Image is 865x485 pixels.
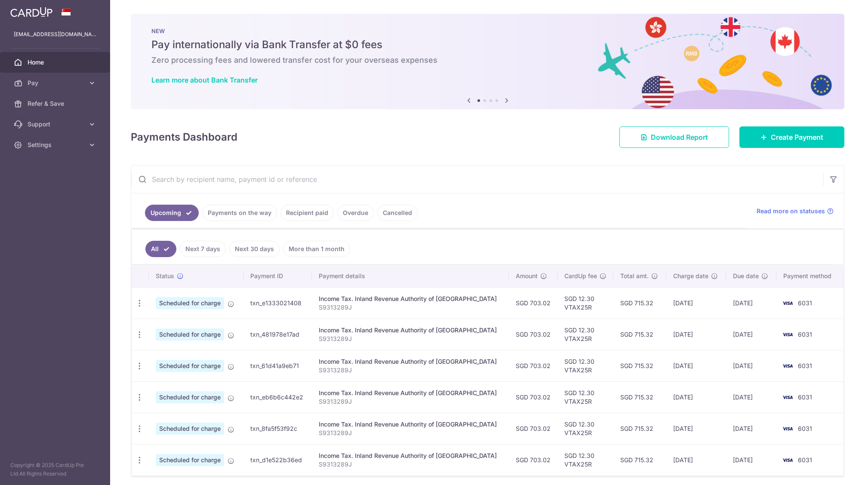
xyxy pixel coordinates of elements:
[613,350,666,381] td: SGD 715.32
[319,389,502,397] div: Income Tax. Inland Revenue Authority of [GEOGRAPHIC_DATA]
[131,129,237,145] h4: Payments Dashboard
[280,205,334,221] a: Recipient paid
[156,272,174,280] span: Status
[28,120,84,129] span: Support
[28,58,84,67] span: Home
[779,392,796,402] img: Bank Card
[319,429,502,437] p: S9313289J
[557,381,613,413] td: SGD 12.30 VTAX25R
[557,444,613,476] td: SGD 12.30 VTAX25R
[666,444,726,476] td: [DATE]
[319,326,502,335] div: Income Tax. Inland Revenue Authority of [GEOGRAPHIC_DATA]
[202,205,277,221] a: Payments on the way
[798,425,812,432] span: 6031
[509,287,557,319] td: SGD 703.02
[557,319,613,350] td: SGD 12.30 VTAX25R
[726,287,776,319] td: [DATE]
[757,207,825,215] span: Read more on statuses
[156,328,224,341] span: Scheduled for charge
[666,381,726,413] td: [DATE]
[726,413,776,444] td: [DATE]
[779,424,796,434] img: Bank Card
[557,413,613,444] td: SGD 12.30 VTAX25R
[151,28,824,34] p: NEW
[798,362,812,369] span: 6031
[319,357,502,366] div: Income Tax. Inland Revenue Authority of [GEOGRAPHIC_DATA]
[319,397,502,406] p: S9313289J
[509,381,557,413] td: SGD 703.02
[243,319,312,350] td: txn_481978e17ad
[319,303,502,312] p: S9313289J
[243,287,312,319] td: txn_e1333021408
[798,456,812,464] span: 6031
[779,455,796,465] img: Bank Card
[620,272,649,280] span: Total amt.
[516,272,538,280] span: Amount
[319,366,502,374] p: S9313289J
[557,287,613,319] td: SGD 12.30 VTAX25R
[131,166,823,193] input: Search by recipient name, payment id or reference
[776,265,843,287] th: Payment method
[28,79,84,87] span: Pay
[319,335,502,343] p: S9313289J
[726,381,776,413] td: [DATE]
[726,319,776,350] td: [DATE]
[757,207,834,215] a: Read more on statuses
[771,132,823,142] span: Create Payment
[509,413,557,444] td: SGD 703.02
[14,30,96,39] p: [EMAIL_ADDRESS][DOMAIN_NAME]
[156,423,224,435] span: Scheduled for charge
[733,272,759,280] span: Due date
[798,331,812,338] span: 6031
[312,265,508,287] th: Payment details
[156,297,224,309] span: Scheduled for charge
[666,350,726,381] td: [DATE]
[319,420,502,429] div: Income Tax. Inland Revenue Authority of [GEOGRAPHIC_DATA]
[283,241,350,257] a: More than 1 month
[779,329,796,340] img: Bank Card
[739,126,844,148] a: Create Payment
[319,451,502,460] div: Income Tax. Inland Revenue Authority of [GEOGRAPHIC_DATA]
[726,350,776,381] td: [DATE]
[337,205,374,221] a: Overdue
[666,287,726,319] td: [DATE]
[509,444,557,476] td: SGD 703.02
[243,413,312,444] td: txn_8fa5f53f92c
[613,413,666,444] td: SGD 715.32
[798,299,812,307] span: 6031
[613,319,666,350] td: SGD 715.32
[798,393,812,401] span: 6031
[509,350,557,381] td: SGD 703.02
[28,141,84,149] span: Settings
[613,444,666,476] td: SGD 715.32
[180,241,226,257] a: Next 7 days
[145,241,176,257] a: All
[243,350,312,381] td: txn_61d41a9eb71
[564,272,597,280] span: CardUp fee
[243,444,312,476] td: txn_d1e522b36ed
[229,241,280,257] a: Next 30 days
[779,361,796,371] img: Bank Card
[613,287,666,319] td: SGD 715.32
[151,38,824,52] h5: Pay internationally via Bank Transfer at $0 fees
[156,360,224,372] span: Scheduled for charge
[243,265,312,287] th: Payment ID
[151,76,258,84] a: Learn more about Bank Transfer
[156,454,224,466] span: Scheduled for charge
[377,205,418,221] a: Cancelled
[145,205,199,221] a: Upcoming
[726,444,776,476] td: [DATE]
[619,126,729,148] a: Download Report
[557,350,613,381] td: SGD 12.30 VTAX25R
[779,298,796,308] img: Bank Card
[673,272,708,280] span: Charge date
[10,7,52,17] img: CardUp
[243,381,312,413] td: txn_eb6b6c442e2
[319,295,502,303] div: Income Tax. Inland Revenue Authority of [GEOGRAPHIC_DATA]
[651,132,708,142] span: Download Report
[666,319,726,350] td: [DATE]
[131,14,844,109] img: Bank transfer banner
[613,381,666,413] td: SGD 715.32
[509,319,557,350] td: SGD 703.02
[319,460,502,469] p: S9313289J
